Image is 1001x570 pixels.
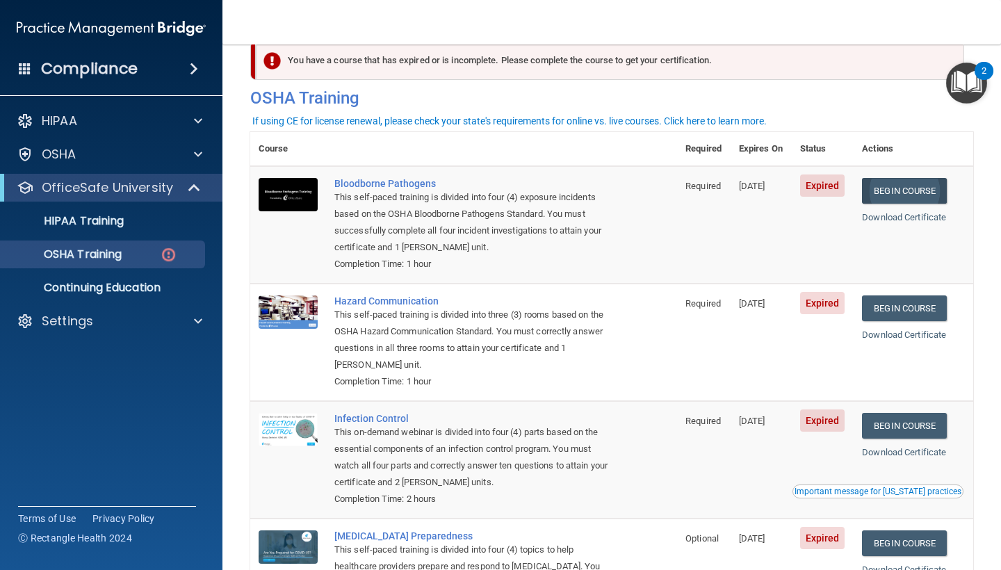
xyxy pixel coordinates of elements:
p: OfficeSafe University [42,179,173,196]
span: Required [685,298,721,309]
span: Required [685,181,721,191]
a: Terms of Use [18,512,76,526]
a: Begin Course [862,178,947,204]
img: PMB logo [17,15,206,42]
a: Download Certificate [862,329,946,340]
span: Required [685,416,721,426]
div: Completion Time: 1 hour [334,256,608,272]
span: Expired [800,292,845,314]
a: Download Certificate [862,447,946,457]
span: [DATE] [739,416,765,426]
a: Privacy Policy [92,512,155,526]
h4: OSHA Training [250,88,973,108]
span: [DATE] [739,181,765,191]
div: Important message for [US_STATE] practices [795,487,961,496]
img: exclamation-circle-solid-danger.72ef9ffc.png [263,52,281,70]
a: Begin Course [862,413,947,439]
a: Settings [17,313,202,329]
button: If using CE for license renewal, please check your state's requirements for online vs. live cours... [250,114,769,128]
th: Expires On [731,132,792,166]
a: [MEDICAL_DATA] Preparedness [334,530,608,541]
img: danger-circle.6113f641.png [160,246,177,263]
div: Completion Time: 2 hours [334,491,608,507]
a: HIPAA [17,113,202,129]
button: Read this if you are a dental practitioner in the state of CA [792,484,963,498]
a: OfficeSafe University [17,179,202,196]
th: Required [677,132,731,166]
a: Infection Control [334,413,608,424]
div: Completion Time: 1 hour [334,373,608,390]
div: This self-paced training is divided into three (3) rooms based on the OSHA Hazard Communication S... [334,307,608,373]
p: OSHA [42,146,76,163]
th: Actions [854,132,973,166]
span: Expired [800,174,845,197]
p: Settings [42,313,93,329]
p: HIPAA [42,113,77,129]
a: OSHA [17,146,202,163]
a: Bloodborne Pathogens [334,178,608,189]
p: OSHA Training [9,247,122,261]
span: Optional [685,533,719,544]
a: Begin Course [862,295,947,321]
p: HIPAA Training [9,214,124,228]
p: Continuing Education [9,281,199,295]
span: Expired [800,409,845,432]
div: This on-demand webinar is divided into four (4) parts based on the essential components of an inf... [334,424,608,491]
a: Download Certificate [862,212,946,222]
span: Expired [800,527,845,549]
button: Open Resource Center, 2 new notifications [946,63,987,104]
h4: Compliance [41,59,138,79]
span: [DATE] [739,533,765,544]
a: Hazard Communication [334,295,608,307]
a: Begin Course [862,530,947,556]
div: If using CE for license renewal, please check your state's requirements for online vs. live cours... [252,116,767,126]
div: This self-paced training is divided into four (4) exposure incidents based on the OSHA Bloodborne... [334,189,608,256]
th: Status [792,132,854,166]
span: [DATE] [739,298,765,309]
div: You have a course that has expired or is incomplete. Please complete the course to get your certi... [256,41,964,80]
th: Course [250,132,326,166]
div: 2 [982,71,986,89]
span: Ⓒ Rectangle Health 2024 [18,531,132,545]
